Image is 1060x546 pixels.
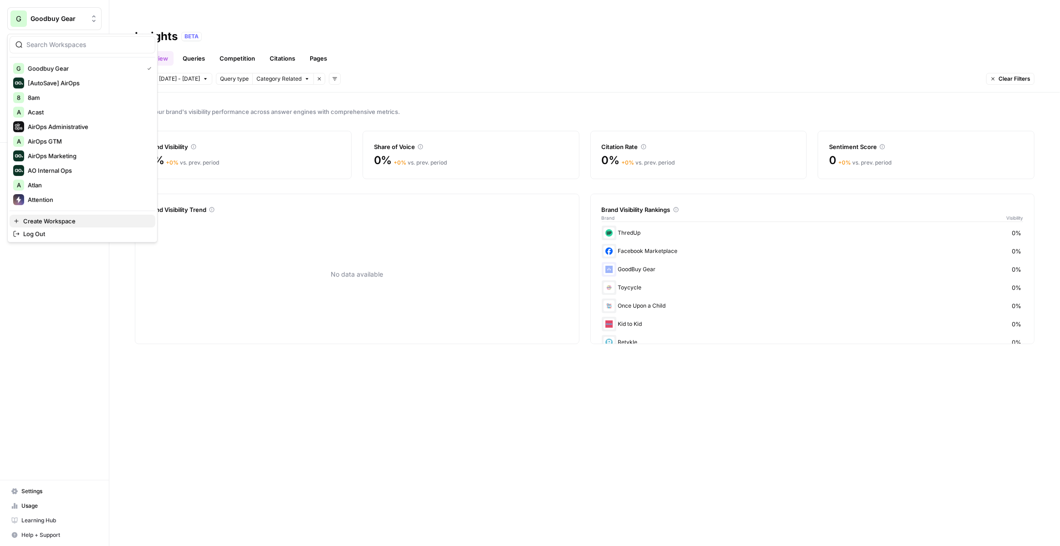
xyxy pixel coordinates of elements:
[604,300,614,311] img: luw0yxt9q4agfpoeeypo6jyc67rf
[7,513,102,528] a: Learning Hub
[166,159,179,166] span: + 0 %
[26,40,149,49] input: Search Workspaces
[177,51,210,66] a: Queries
[16,180,20,190] span: A
[829,153,836,168] span: 0
[28,93,148,102] span: 8am
[604,246,614,257] img: whxio477lppyd0x81nqrdhvkf8wo
[220,75,249,83] span: Query type
[7,7,102,30] button: Workspace: Goodbuy Gear
[214,51,261,66] a: Competition
[135,107,1034,116] span: Track your brand's visibility performance across answer engines with comprehensive metrics.
[21,516,97,525] span: Learning Hub
[155,73,212,85] button: [DATE] - [DATE]
[1012,247,1021,256] span: 0%
[7,34,158,242] div: Workspace: Goodbuy Gear
[986,73,1034,85] button: Clear Filters
[602,226,1024,240] div: ThredUp
[252,73,313,85] button: Category Related
[28,137,148,146] span: AirOps GTM
[21,487,97,495] span: Settings
[159,75,200,83] span: [DATE] - [DATE]
[374,142,568,151] div: Share of Voice
[602,262,1024,277] div: GoodBuy Gear
[264,51,301,66] a: Citations
[17,93,20,102] span: 8
[23,216,148,226] span: Create Workspace
[1012,228,1021,237] span: 0%
[13,150,24,161] img: AirOps Marketing Logo
[28,122,148,131] span: AirOps Administrative
[146,216,568,333] div: No data available
[394,159,447,167] div: vs. prev. period
[28,78,148,88] span: [AutoSave] AirOps
[16,13,21,24] span: G
[28,151,148,160] span: AirOps Marketing
[7,484,102,499] a: Settings
[604,319,614,330] img: a40hqxhm8szh0ej2eu9sqt79yi3r
[16,108,20,117] span: A
[1012,301,1021,310] span: 0%
[23,229,148,238] span: Log Out
[602,244,1024,258] div: Facebook Marketplace
[604,264,614,275] img: q8ulibdnrh1ea8189jrc2ybukl8s
[135,29,178,44] div: Insights
[13,165,24,176] img: AO Internal Ops Logo
[602,214,615,221] span: Brand
[1012,338,1021,347] span: 0%
[602,153,620,168] span: 0%
[21,531,97,539] span: Help + Support
[602,335,1024,350] div: Retykle
[13,194,24,205] img: Attention Logo
[28,166,148,175] span: AO Internal Ops
[21,502,97,510] span: Usage
[16,137,20,146] span: A
[838,159,891,167] div: vs. prev. period
[621,159,675,167] div: vs. prev. period
[829,142,1023,151] div: Sentiment Score
[28,64,140,73] span: Goodbuy Gear
[146,205,568,214] div: Brand Visibility Trend
[166,159,220,167] div: vs. prev. period
[838,159,851,166] span: + 0 %
[394,159,406,166] span: + 0 %
[1012,283,1021,292] span: 0%
[146,142,340,151] div: Brand Visibility
[602,299,1024,313] div: Once Upon a Child
[999,75,1030,83] span: Clear Filters
[1012,265,1021,274] span: 0%
[13,77,24,88] img: [AutoSave] AirOps Logo
[16,64,21,73] span: G
[604,337,614,348] img: kp264n42w8prb17iugeyhijp4fjp
[602,280,1024,295] div: Toycycle
[602,205,1024,214] div: Brand Visibility Rankings
[7,528,102,542] button: Help + Support
[256,75,302,83] span: Category Related
[304,51,333,66] a: Pages
[7,499,102,513] a: Usage
[374,153,392,168] span: 0%
[10,215,155,227] a: Create Workspace
[13,121,24,132] img: AirOps Administrative Logo
[181,32,202,41] div: BETA
[602,317,1024,331] div: Kid to Kid
[10,227,155,240] a: Log Out
[1012,319,1021,329] span: 0%
[604,282,614,293] img: rygom2a5rbz544sl3oulghh8lurx
[28,195,148,204] span: Attention
[28,108,148,117] span: Acast
[1006,214,1023,221] span: Visibility
[621,159,634,166] span: + 0 %
[602,142,796,151] div: Citation Rate
[31,14,86,23] span: Goodbuy Gear
[604,227,614,238] img: qev8ers2b11hztfznmo08thsi9cm
[28,180,148,190] span: Atlan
